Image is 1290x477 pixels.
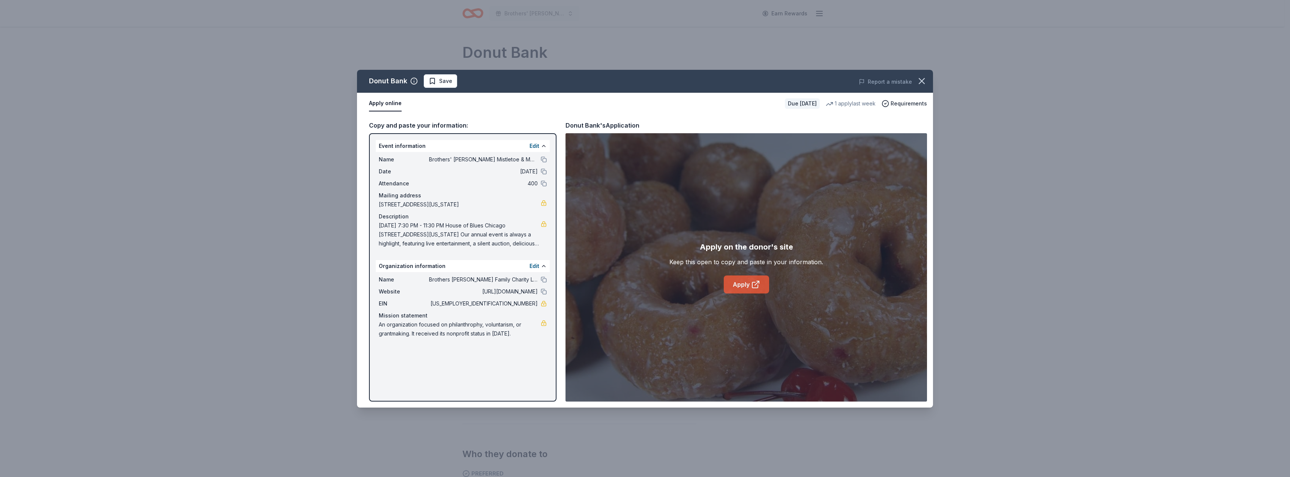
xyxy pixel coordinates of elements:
[379,212,547,221] div: Description
[859,77,912,86] button: Report a mistake
[379,311,547,320] div: Mission statement
[369,75,407,87] div: Donut Bank
[379,275,429,284] span: Name
[379,179,429,188] span: Attendance
[529,262,539,271] button: Edit
[429,287,538,296] span: [URL][DOMAIN_NAME]
[700,241,793,253] div: Apply on the donor's site
[529,141,539,150] button: Edit
[429,299,538,308] span: [US_EMPLOYER_IDENTIFICATION_NUMBER]
[369,120,556,130] div: Copy and paste your information:
[379,155,429,164] span: Name
[724,275,769,293] a: Apply
[429,275,538,284] span: Brothers [PERSON_NAME] Family Charity Ltd
[891,99,927,108] span: Requirements
[785,98,820,109] div: Due [DATE]
[669,257,823,266] div: Keep this open to copy and paste in your information.
[379,200,541,209] span: [STREET_ADDRESS][US_STATE]
[882,99,927,108] button: Requirements
[369,96,402,111] button: Apply online
[424,74,457,88] button: Save
[379,191,547,200] div: Mailing address
[429,167,538,176] span: [DATE]
[376,140,550,152] div: Event information
[379,221,541,248] span: [DATE] 7:30 PM - 11:30 PM House of Blues Chicago [STREET_ADDRESS][US_STATE] Our annual event is a...
[379,299,429,308] span: EIN
[439,77,452,86] span: Save
[379,320,541,338] span: An organization focused on philanthrophy, voluntarism, or grantmaking. It received its nonprofit ...
[379,167,429,176] span: Date
[826,99,876,108] div: 1 apply last week
[429,179,538,188] span: 400
[379,287,429,296] span: Website
[376,260,550,272] div: Organization information
[565,120,639,130] div: Donut Bank's Application
[429,155,538,164] span: Brothers' [PERSON_NAME] Mistletoe & Mezze Fundraiser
